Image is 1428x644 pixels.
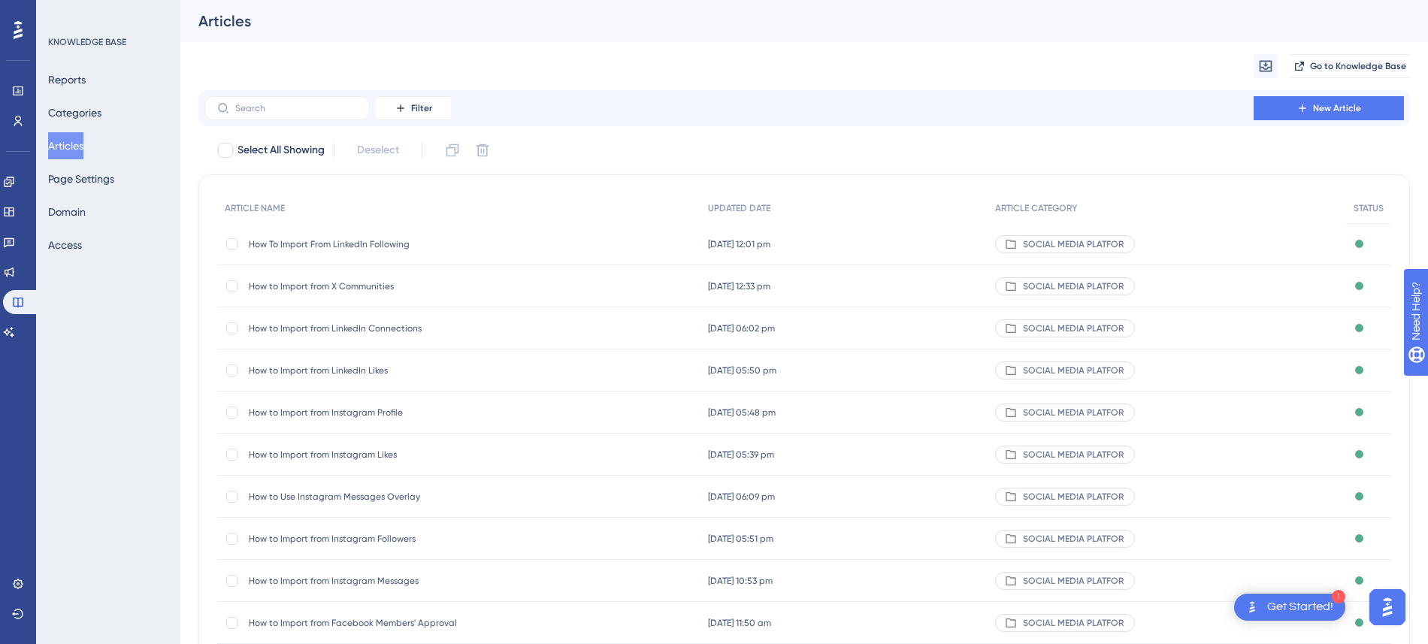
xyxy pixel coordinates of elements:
button: New Article [1254,96,1404,120]
span: [DATE] 12:33 pm [708,280,770,292]
span: How to Import from Instagram Likes [249,449,489,461]
span: Need Help? [35,4,94,22]
iframe: UserGuiding AI Assistant Launcher [1365,585,1410,630]
span: SOCIAL MEDIA PLATFOR [1023,533,1124,545]
span: ARTICLE CATEGORY [995,202,1077,214]
span: [DATE] 05:39 pm [708,449,774,461]
button: Articles [48,132,83,159]
span: How to Use Instagram Messages Overlay [249,491,489,503]
span: How to Import from X Communities [249,280,489,292]
span: How to Import from LinkedIn Likes [249,364,489,376]
span: How to Import from Instagram Profile [249,407,489,419]
span: [DATE] 06:09 pm [708,491,775,503]
span: New Article [1313,102,1361,114]
span: UPDATED DATE [708,202,770,214]
span: [DATE] 12:01 pm [708,238,770,250]
span: SOCIAL MEDIA PLATFOR [1023,407,1124,419]
span: Filter [411,102,432,114]
button: Access [48,231,82,259]
div: Get Started! [1267,599,1333,615]
span: How to Import from LinkedIn Connections [249,322,489,334]
span: SOCIAL MEDIA PLATFOR [1023,575,1124,587]
span: SOCIAL MEDIA PLATFOR [1023,280,1124,292]
span: [DATE] 05:50 pm [708,364,776,376]
span: [DATE] 11:50 am [708,617,771,629]
span: SOCIAL MEDIA PLATFOR [1023,491,1124,503]
button: Domain [48,198,86,225]
span: SOCIAL MEDIA PLATFOR [1023,449,1124,461]
span: SOCIAL MEDIA PLATFOR [1023,322,1124,334]
span: [DATE] 05:51 pm [708,533,773,545]
span: [DATE] 10:53 pm [708,575,773,587]
input: Search [235,103,357,113]
span: STATUS [1354,202,1384,214]
span: SOCIAL MEDIA PLATFOR [1023,617,1124,629]
button: Page Settings [48,165,114,192]
span: How to Import from Facebook Members' Approval [249,617,489,629]
button: Deselect [343,137,413,164]
span: [DATE] 05:48 pm [708,407,776,419]
button: Reports [48,66,86,93]
button: Go to Knowledge Base [1290,54,1410,78]
div: KNOWLEDGE BASE [48,36,126,48]
span: SOCIAL MEDIA PLATFOR [1023,238,1124,250]
span: How to Import from Instagram Messages [249,575,489,587]
img: launcher-image-alternative-text [1243,598,1261,616]
button: Categories [48,99,101,126]
span: SOCIAL MEDIA PLATFOR [1023,364,1124,376]
span: How To Import From LinkedIn Following [249,238,489,250]
span: Go to Knowledge Base [1310,60,1406,72]
div: Open Get Started! checklist, remaining modules: 1 [1234,594,1345,621]
div: Articles [198,11,1372,32]
span: How to Import from Instagram Followers [249,533,489,545]
span: Deselect [357,141,399,159]
div: 1 [1332,590,1345,603]
span: [DATE] 06:02 pm [708,322,775,334]
span: ARTICLE NAME [225,202,285,214]
button: Filter [376,96,451,120]
span: Select All Showing [237,141,325,159]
